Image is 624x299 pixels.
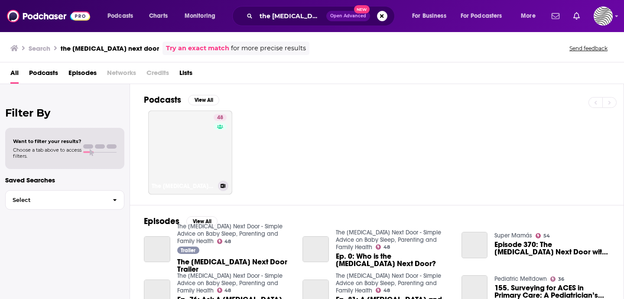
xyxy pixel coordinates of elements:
[185,10,215,22] span: Monitoring
[567,45,610,52] button: Send feedback
[5,190,124,210] button: Select
[143,9,173,23] a: Charts
[181,248,195,253] span: Trailer
[548,9,563,23] a: Show notifications dropdown
[494,232,532,239] a: Super Mamás
[256,9,326,23] input: Search podcasts, credits, & more...
[521,10,536,22] span: More
[144,94,219,105] a: PodcastsView All
[231,43,306,53] span: for more precise results
[68,66,97,84] a: Episodes
[29,66,58,84] a: Podcasts
[224,289,231,292] span: 48
[494,275,547,283] a: Pediatric Meltdown
[455,9,515,23] button: open menu
[6,197,106,203] span: Select
[336,253,451,267] a: Ep. 0: Who is the Pediatrician Next Door?
[5,107,124,119] h2: Filter By
[550,276,564,282] a: 36
[5,176,124,184] p: Saved Searches
[29,44,50,52] h3: Search
[152,182,214,190] h3: The [MEDICAL_DATA] Next Door - Simple Advice on Baby Sleep, Parenting and Family Health
[217,239,231,244] a: 48
[594,6,613,26] button: Show profile menu
[406,9,457,23] button: open menu
[10,66,19,84] a: All
[543,234,550,238] span: 54
[61,44,159,52] h3: the [MEDICAL_DATA] next door
[188,95,219,105] button: View All
[107,10,133,22] span: Podcasts
[326,11,370,21] button: Open AdvancedNew
[383,289,390,292] span: 48
[149,10,168,22] span: Charts
[179,9,227,23] button: open menu
[494,241,610,256] span: Episode 370: The [MEDICAL_DATA] Next Door with Dr. [PERSON_NAME]
[224,240,231,244] span: 48
[336,272,441,294] a: The Pediatrician Next Door - Simple Advice on Baby Sleep, Parenting and Family Health
[594,6,613,26] span: Logged in as OriginalStrategies
[217,114,223,122] span: 48
[336,229,441,251] a: The Pediatrician Next Door - Simple Advice on Baby Sleep, Parenting and Family Health
[13,147,81,159] span: Choose a tab above to access filters.
[515,9,546,23] button: open menu
[330,14,366,18] span: Open Advanced
[144,216,179,227] h2: Episodes
[594,6,613,26] img: User Profile
[144,94,181,105] h2: Podcasts
[302,236,329,263] a: Ep. 0: Who is the Pediatrician Next Door?
[336,253,451,267] span: Ep. 0: Who is the [MEDICAL_DATA] Next Door?
[217,288,231,293] a: 48
[461,10,502,22] span: For Podcasters
[186,216,218,227] button: View All
[166,43,229,53] a: Try an exact match
[383,245,390,249] span: 48
[146,66,169,84] span: Credits
[13,138,81,144] span: Want to filter your results?
[7,8,90,24] img: Podchaser - Follow, Share and Rate Podcasts
[177,223,283,245] a: The Pediatrician Next Door - Simple Advice on Baby Sleep, Parenting and Family Health
[179,66,192,84] a: Lists
[494,241,610,256] a: Episode 370: The Pediatrician Next Door with Dr. Wendy Hunter
[177,258,292,273] span: The [MEDICAL_DATA] Next Door Trailer
[558,277,564,281] span: 36
[570,9,583,23] a: Show notifications dropdown
[144,216,218,227] a: EpisodesView All
[536,233,550,238] a: 54
[376,288,390,293] a: 48
[177,272,283,294] a: The Pediatrician Next Door - Simple Advice on Baby Sleep, Parenting and Family Health
[177,258,292,273] a: The Pediatrician Next Door Trailer
[376,244,390,250] a: 48
[412,10,446,22] span: For Business
[354,5,370,13] span: New
[461,232,488,258] a: Episode 370: The Pediatrician Next Door with Dr. Wendy Hunter
[214,114,227,121] a: 48
[494,284,610,299] a: 155. Surveying for ACES in Primary Care: A Pediatrician’s Experience
[101,9,144,23] button: open menu
[144,236,170,263] a: The Pediatrician Next Door Trailer
[240,6,403,26] div: Search podcasts, credits, & more...
[107,66,136,84] span: Networks
[148,110,232,195] a: 48The [MEDICAL_DATA] Next Door - Simple Advice on Baby Sleep, Parenting and Family Health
